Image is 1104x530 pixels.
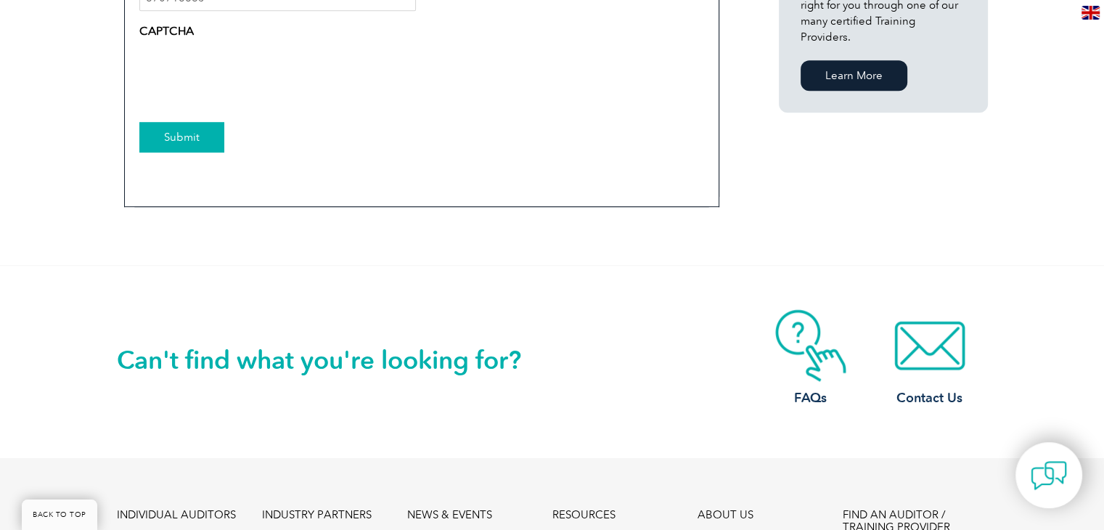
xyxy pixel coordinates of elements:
h2: Can't find what you're looking for? [117,348,552,372]
h3: FAQs [753,389,869,407]
img: contact-email.webp [872,309,988,382]
a: ABOUT US [697,509,753,521]
a: INDIVIDUAL AUDITORS [117,509,236,521]
a: FAQs [753,309,869,407]
img: contact-chat.png [1031,457,1067,494]
a: BACK TO TOP [22,500,97,530]
iframe: reCAPTCHA [139,46,360,102]
a: NEWS & EVENTS [406,509,491,521]
a: Learn More [801,60,907,91]
label: CAPTCHA [139,23,194,40]
img: contact-faq.webp [753,309,869,382]
a: INDUSTRY PARTNERS [261,509,371,521]
a: Contact Us [872,309,988,407]
h3: Contact Us [872,389,988,407]
img: en [1081,6,1100,20]
input: Submit [139,122,224,152]
a: RESOURCES [552,509,615,521]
